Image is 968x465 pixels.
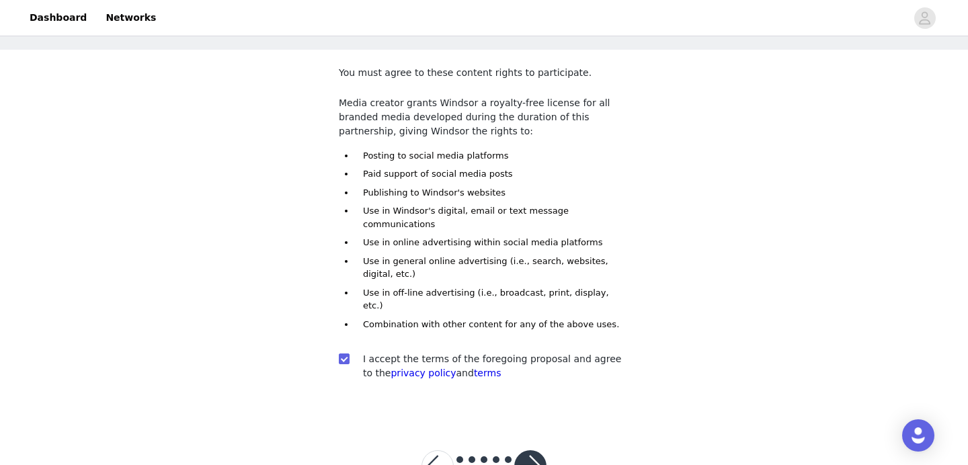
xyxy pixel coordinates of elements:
[97,3,164,33] a: Networks
[355,186,629,200] li: Publishing to Windsor's websites
[22,3,95,33] a: Dashboard
[339,66,629,80] p: You must agree to these content rights to participate.
[355,286,629,312] li: Use in off-line advertising (i.e., broadcast, print, display, etc.)
[355,236,629,249] li: Use in online advertising within social media platforms
[474,368,501,378] a: terms
[918,7,931,29] div: avatar
[355,318,629,331] li: Combination with other content for any of the above uses.
[363,353,621,378] span: I accept the terms of the foregoing proposal and agree to the and
[355,149,629,163] li: Posting to social media platforms
[355,167,629,181] li: Paid support of social media posts
[391,368,456,378] a: privacy policy
[355,204,629,230] li: Use in Windsor's digital, email or text message communications
[902,419,934,452] div: Open Intercom Messenger
[355,255,629,281] li: Use in general online advertising (i.e., search, websites, digital, etc.)
[339,96,629,138] p: Media creator grants Windsor a royalty-free license for all branded media developed during the du...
